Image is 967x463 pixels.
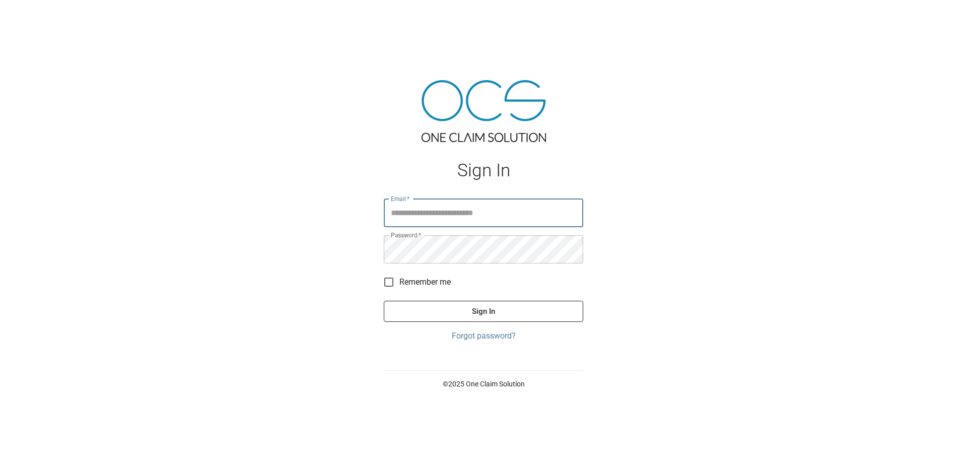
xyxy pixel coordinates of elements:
label: Password [391,231,421,239]
img: ocs-logo-tra.png [422,80,546,142]
button: Sign In [384,301,583,322]
img: ocs-logo-white-transparent.png [12,6,52,26]
a: Forgot password? [384,330,583,342]
p: © 2025 One Claim Solution [384,379,583,389]
label: Email [391,194,410,203]
span: Remember me [399,276,451,288]
h1: Sign In [384,160,583,181]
